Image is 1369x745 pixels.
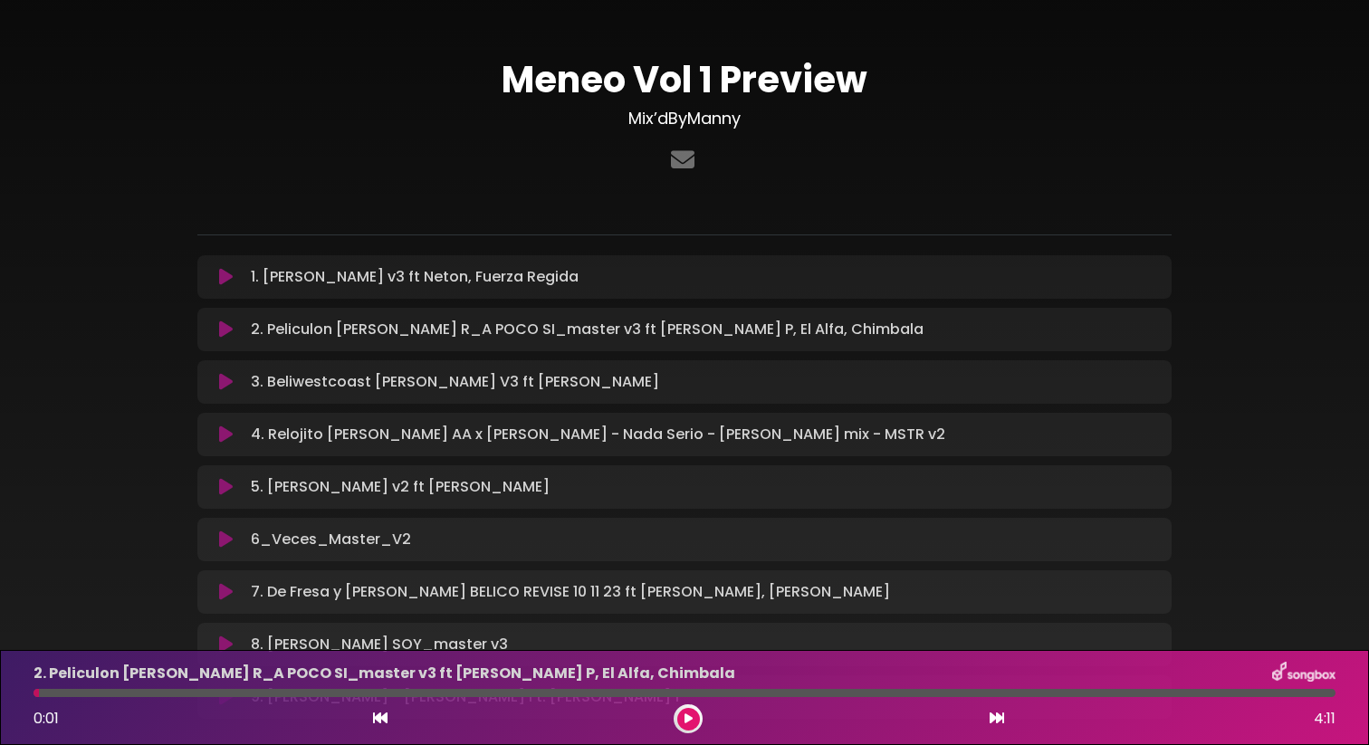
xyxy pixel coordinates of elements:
[251,319,924,340] p: 2. Peliculon [PERSON_NAME] R_A POCO SI_master v3 ft [PERSON_NAME] P, El Alfa, Chimbala
[251,529,411,550] p: 6_Veces_Master_V2
[251,371,659,393] p: 3. Beliwestcoast [PERSON_NAME] V3 ft [PERSON_NAME]
[251,424,945,445] p: 4. Relojito [PERSON_NAME] AA x [PERSON_NAME] - Nada Serio - [PERSON_NAME] mix - MSTR v2
[197,58,1172,101] h1: Meneo Vol 1 Preview
[1272,662,1335,685] img: songbox-logo-white.png
[251,266,579,288] p: 1. [PERSON_NAME] v3 ft Neton, Fuerza Regida
[1314,708,1335,730] span: 4:11
[197,109,1172,129] h3: Mix’dByManny
[34,708,59,729] span: 0:01
[251,581,890,603] p: 7. De Fresa y [PERSON_NAME] BELICO REVISE 10 11 23 ft [PERSON_NAME], [PERSON_NAME]
[251,476,550,498] p: 5. [PERSON_NAME] v2 ft [PERSON_NAME]
[251,634,508,655] p: 8. [PERSON_NAME] SOY_master v3
[34,663,735,684] p: 2. Peliculon [PERSON_NAME] R_A POCO SI_master v3 ft [PERSON_NAME] P, El Alfa, Chimbala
